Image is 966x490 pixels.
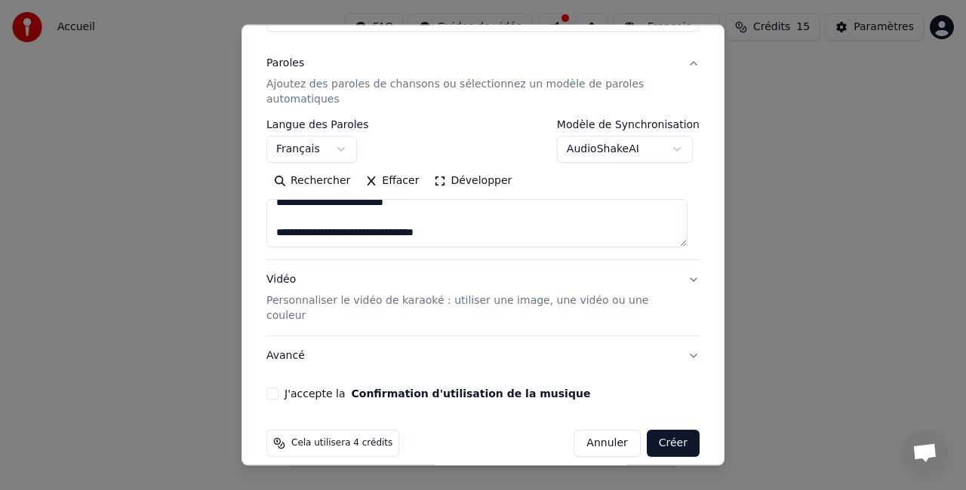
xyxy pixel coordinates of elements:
button: J'accepte la [351,388,590,399]
button: ParolesAjoutez des paroles de chansons ou sélectionnez un modèle de paroles automatiques [266,44,700,120]
label: Modèle de Synchronisation [557,119,700,130]
button: Effacer [358,169,426,193]
button: Développer [426,169,519,193]
div: Vidéo [266,272,675,323]
button: Annuler [574,430,640,457]
button: Créer [647,430,700,457]
p: Personnaliser le vidéo de karaoké : utiliser une image, une vidéo ou une couleur [266,293,675,323]
label: J'accepte la [285,388,590,399]
label: Langue des Paroles [266,119,369,130]
button: Rechercher [266,169,358,193]
div: ParolesAjoutez des paroles de chansons ou sélectionnez un modèle de paroles automatiques [266,119,700,259]
button: Avancé [266,336,700,375]
button: VidéoPersonnaliser le vidéo de karaoké : utiliser une image, une vidéo ou une couleur [266,260,700,335]
p: Ajoutez des paroles de chansons ou sélectionnez un modèle de paroles automatiques [266,77,675,107]
div: Paroles [266,57,304,72]
span: Cela utilisera 4 crédits [291,437,392,449]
